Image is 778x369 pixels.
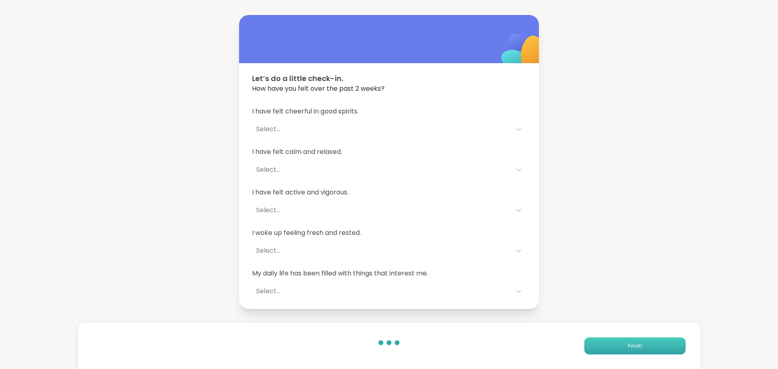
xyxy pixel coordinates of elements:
span: I have felt cheerful in good spirits. [252,107,526,116]
span: How have you felt over the past 2 weeks? [252,84,526,94]
div: Select... [256,246,507,256]
button: Finish [584,337,686,354]
span: I woke up feeling fresh and rested. [252,228,526,238]
div: Select... [256,165,507,175]
span: I have felt active and vigorous. [252,188,526,197]
div: Select... [256,286,507,296]
div: Select... [256,124,507,134]
span: I have felt calm and relaxed. [252,147,526,157]
div: Select... [256,205,507,215]
span: Finish [628,342,642,350]
img: ShareWell Logomark [482,13,563,93]
span: My daily life has been filled with things that interest me. [252,269,526,278]
span: Let’s do a little check-in. [252,73,526,84]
